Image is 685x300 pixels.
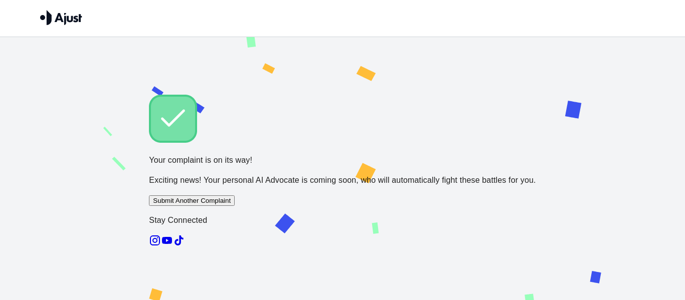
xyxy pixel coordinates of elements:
[149,174,536,186] p: Exciting news! Your personal AI Advocate is coming soon, who will automatically fight these battl...
[40,10,82,25] img: Ajust
[149,95,197,143] img: Check!
[149,154,536,166] p: Your complaint is on its way!
[149,214,536,226] p: Stay Connected
[149,195,235,206] button: Submit Another Complaint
